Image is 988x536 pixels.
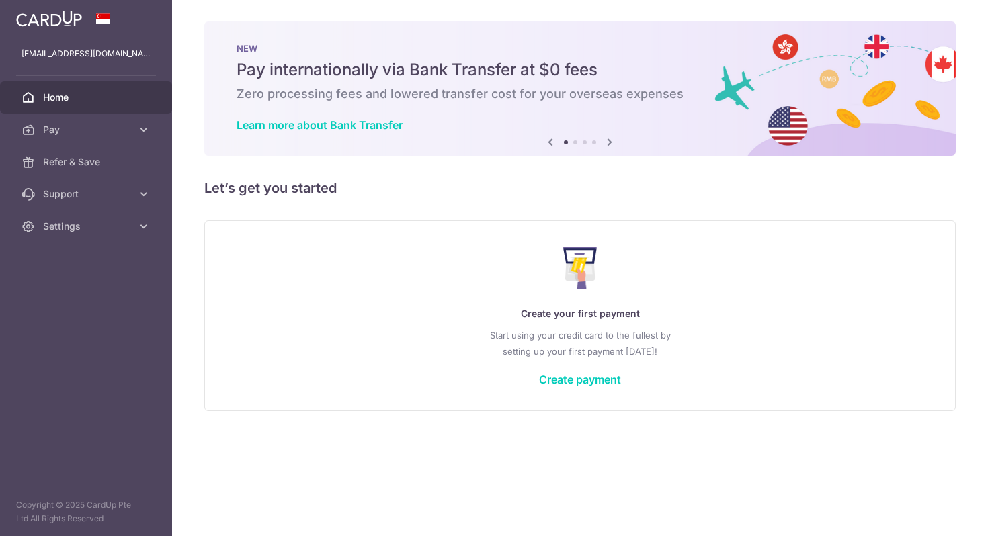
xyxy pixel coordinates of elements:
[43,123,132,136] span: Pay
[237,59,923,81] h5: Pay internationally via Bank Transfer at $0 fees
[22,47,151,60] p: [EMAIL_ADDRESS][DOMAIN_NAME]
[43,187,132,201] span: Support
[204,177,956,199] h5: Let’s get you started
[43,91,132,104] span: Home
[237,86,923,102] h6: Zero processing fees and lowered transfer cost for your overseas expenses
[237,118,403,132] a: Learn more about Bank Transfer
[539,373,621,386] a: Create payment
[204,21,956,156] img: Bank transfer banner
[232,327,928,359] p: Start using your credit card to the fullest by setting up your first payment [DATE]!
[43,220,132,233] span: Settings
[232,306,928,322] p: Create your first payment
[563,247,598,289] img: Make Payment
[237,43,923,54] p: NEW
[43,155,132,169] span: Refer & Save
[16,11,82,27] img: CardUp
